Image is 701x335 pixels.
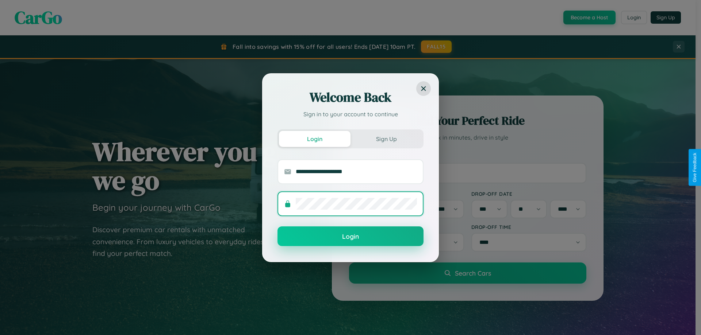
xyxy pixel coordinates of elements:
div: Give Feedback [692,153,697,182]
button: Login [277,226,424,246]
h2: Welcome Back [277,89,424,106]
button: Sign Up [350,131,422,147]
p: Sign in to your account to continue [277,110,424,118]
button: Login [279,131,350,147]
